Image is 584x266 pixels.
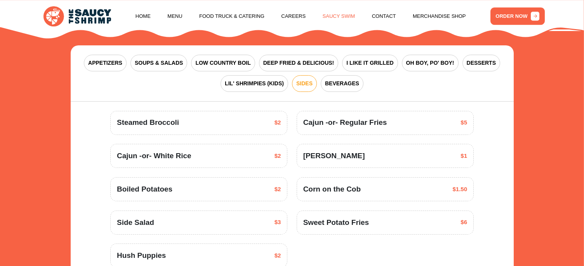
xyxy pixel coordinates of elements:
a: Menu [167,2,182,31]
img: logo [43,6,111,27]
a: Contact [372,2,396,31]
span: Side Salad [117,217,154,228]
span: DESSERTS [467,59,496,67]
span: Steamed Broccoli [117,117,179,128]
button: SIDES [292,75,317,92]
span: SOUPS & SALADS [135,59,183,67]
span: Corn on the Cob [303,184,361,195]
span: DEEP FRIED & DELICIOUS! [263,59,334,67]
span: Boiled Potatoes [117,184,172,195]
a: Home [136,2,151,31]
button: BEVERAGES [321,75,363,92]
button: APPETIZERS [84,55,127,71]
span: SIDES [296,79,313,88]
span: $1 [461,152,467,161]
button: LOW COUNTRY BOIL [191,55,255,71]
button: OH BOY, PO' BOY! [402,55,459,71]
span: Sweet Potato Fries [303,217,369,228]
span: APPETIZERS [88,59,122,67]
span: [PERSON_NAME] [303,150,365,161]
span: $6 [461,218,467,227]
span: $5 [461,118,467,127]
a: ORDER NOW [490,7,545,25]
button: DESSERTS [462,55,500,71]
span: BEVERAGES [325,79,359,88]
span: LOW COUNTRY BOIL [195,59,250,67]
span: Cajun -or- Regular Fries [303,117,387,128]
span: $2 [275,251,281,260]
span: OH BOY, PO' BOY! [406,59,454,67]
span: $2 [275,152,281,161]
span: LIL' SHRIMPIES (KIDS) [225,79,284,88]
span: $3 [275,218,281,227]
span: $2 [275,118,281,127]
span: Cajun -or- White Rice [117,150,191,161]
button: DEEP FRIED & DELICIOUS! [259,55,339,71]
span: Hush Puppies [117,250,166,261]
a: Saucy Swim [323,2,355,31]
span: $1.50 [452,185,467,194]
a: Careers [281,2,306,31]
button: SOUPS & SALADS [130,55,187,71]
span: $2 [275,185,281,194]
a: Merchandise Shop [413,2,466,31]
span: I LIKE IT GRILLED [346,59,393,67]
button: LIL' SHRIMPIES (KIDS) [221,75,288,92]
button: I LIKE IT GRILLED [342,55,398,71]
a: Food Truck & Catering [199,2,264,31]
